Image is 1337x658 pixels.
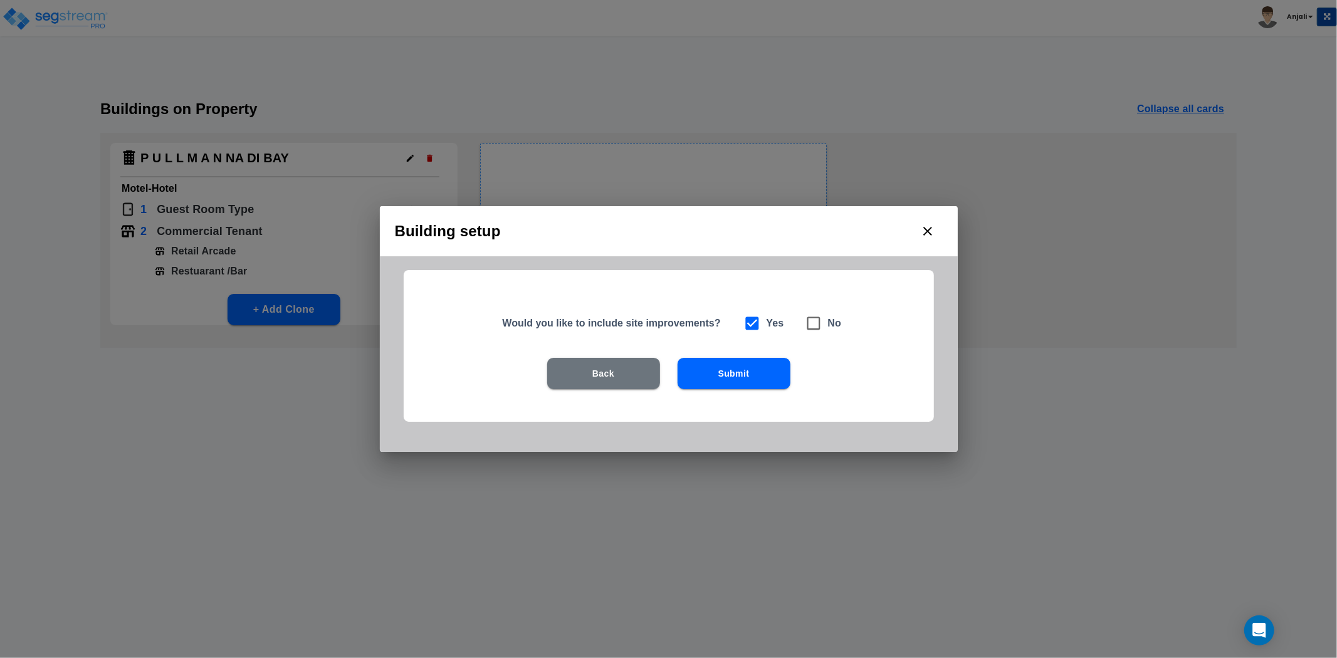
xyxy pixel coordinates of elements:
[828,315,842,332] h6: No
[547,358,660,389] button: Back
[503,316,728,330] h5: Would you like to include site improvements?
[767,315,784,332] h6: Yes
[1244,615,1274,645] div: Open Intercom Messenger
[913,216,943,246] button: close
[380,206,958,256] h2: Building setup
[678,358,790,389] button: Submit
